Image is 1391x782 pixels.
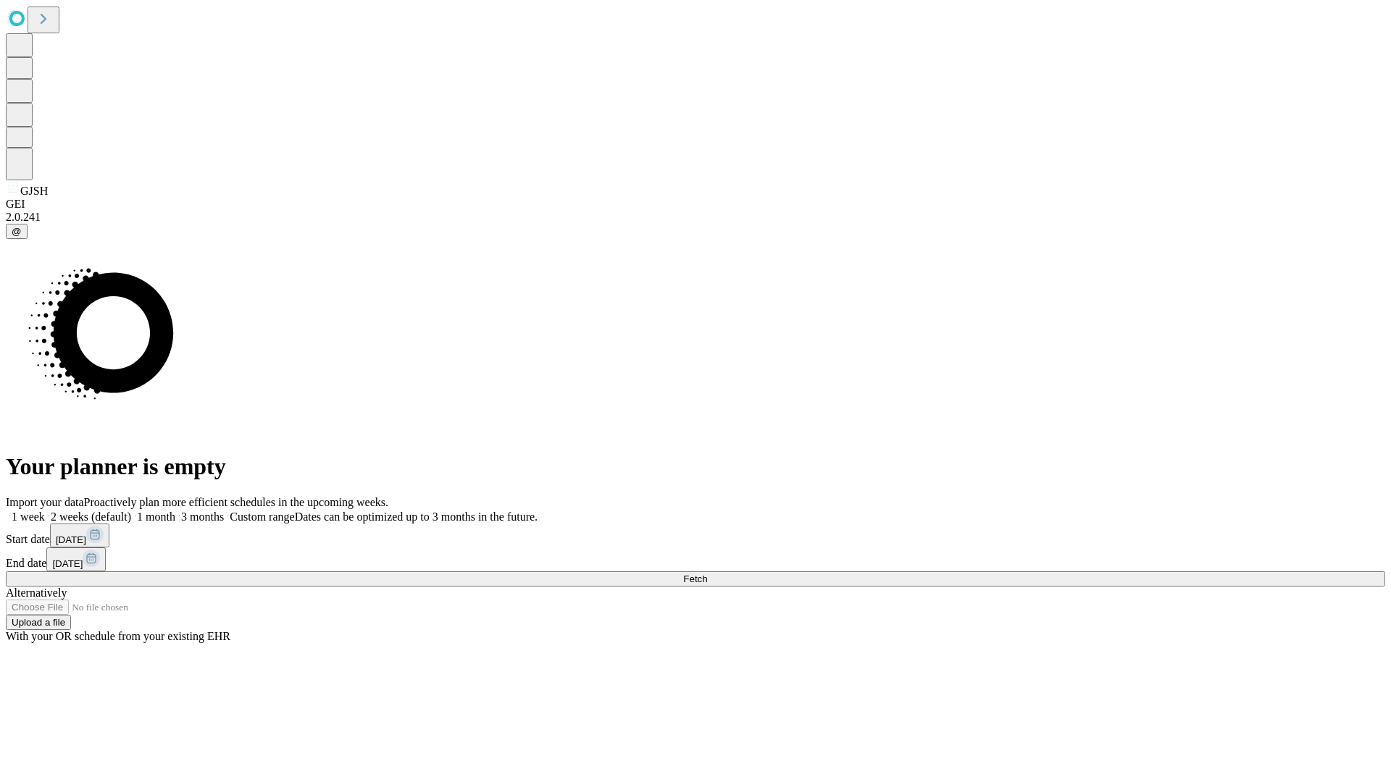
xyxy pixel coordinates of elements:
span: 1 week [12,510,45,523]
div: Start date [6,524,1385,547]
button: [DATE] [46,547,106,571]
div: 2.0.241 [6,211,1385,224]
span: @ [12,226,22,237]
div: End date [6,547,1385,571]
span: GJSH [20,185,48,197]
button: @ [6,224,28,239]
span: [DATE] [52,558,83,569]
span: 2 weeks (default) [51,510,131,523]
span: Proactively plan more efficient schedules in the upcoming weeks. [84,496,388,508]
span: Alternatively [6,586,67,599]
button: [DATE] [50,524,109,547]
span: Fetch [683,573,707,584]
span: Custom range [230,510,294,523]
button: Upload a file [6,615,71,630]
div: GEI [6,198,1385,211]
button: Fetch [6,571,1385,586]
span: Import your data [6,496,84,508]
span: [DATE] [56,534,86,545]
span: 3 months [181,510,224,523]
span: With your OR schedule from your existing EHR [6,630,230,642]
h1: Your planner is empty [6,453,1385,480]
span: 1 month [137,510,175,523]
span: Dates can be optimized up to 3 months in the future. [295,510,538,523]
